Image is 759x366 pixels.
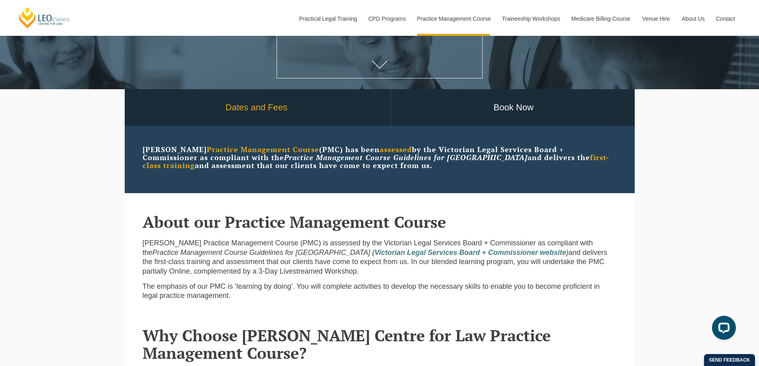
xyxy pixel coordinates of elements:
strong: Practice Management Course [207,145,319,154]
a: [PERSON_NAME] Centre for Law [18,6,71,29]
h2: Why Choose [PERSON_NAME] Centre for Law Practice Management Course? [143,327,617,362]
iframe: LiveChat chat widget [706,313,739,346]
a: Victorian Legal Services Board + Commissioner website [375,249,566,256]
strong: assessed [380,145,412,154]
em: Practice Management Course Guidelines for [GEOGRAPHIC_DATA] ( ) [153,249,569,256]
p: [PERSON_NAME] (PMC) has been by the Victorian Legal Services Board + Commissioner as compliant wi... [143,146,617,169]
em: Practice Management Course Guidelines for [GEOGRAPHIC_DATA] [284,153,528,162]
a: Dates and Fees [123,89,390,126]
a: Contact [710,2,741,36]
a: Venue Hire [636,2,676,36]
a: Traineeship Workshops [496,2,565,36]
a: Practical Legal Training [293,2,363,36]
strong: first-class training [143,153,609,170]
h2: About our Practice Management Course [143,213,617,231]
a: Medicare Billing Course [565,2,636,36]
p: The emphasis of our PMC is ‘learning by doing’. You will complete activities to develop the neces... [143,282,617,301]
p: [PERSON_NAME] Practice Management Course (PMC) is assessed by the Victorian Legal Services Board ... [143,239,617,276]
a: About Us [676,2,710,36]
a: Book Now [391,89,637,126]
a: CPD Programs [362,2,411,36]
a: Practice Management Course [411,2,496,36]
